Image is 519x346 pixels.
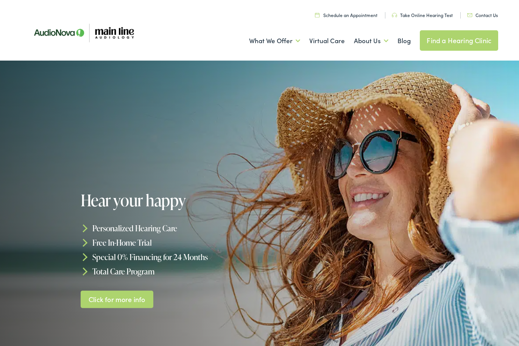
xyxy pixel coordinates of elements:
[354,27,388,55] a: About Us
[81,250,262,264] li: Special 0% Financing for 24 Months
[397,27,411,55] a: Blog
[420,30,498,51] a: Find a Hearing Clinic
[315,12,377,18] a: Schedule an Appointment
[315,12,320,17] img: utility icon
[392,13,397,17] img: utility icon
[81,264,262,278] li: Total Care Program
[81,235,262,250] li: Free In-Home Trial
[467,12,498,18] a: Contact Us
[81,290,154,308] a: Click for more info
[81,192,262,209] h1: Hear your happy
[392,12,453,18] a: Take Online Hearing Test
[249,27,300,55] a: What We Offer
[81,221,262,235] li: Personalized Hearing Care
[467,13,472,17] img: utility icon
[309,27,345,55] a: Virtual Care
